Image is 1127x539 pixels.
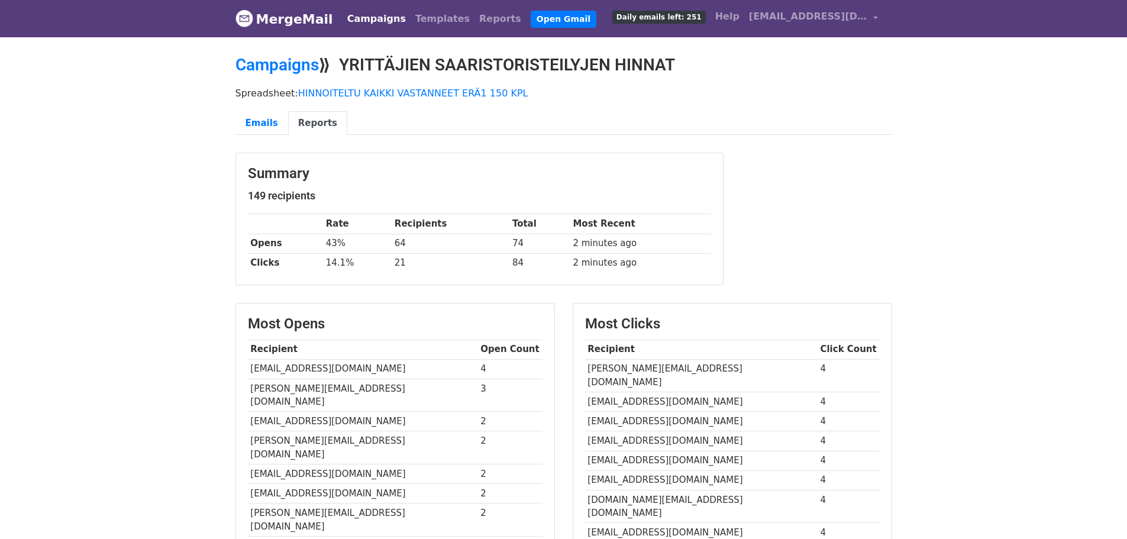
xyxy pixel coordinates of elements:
[323,253,392,273] td: 14.1%
[248,234,323,253] th: Opens
[585,315,880,333] h3: Most Clicks
[509,214,570,234] th: Total
[749,9,867,24] span: [EMAIL_ADDRESS][DOMAIN_NAME]
[248,340,478,359] th: Recipient
[585,490,818,523] td: [DOMAIN_NAME][EMAIL_ADDRESS][DOMAIN_NAME]
[392,234,509,253] td: 64
[585,412,818,431] td: [EMAIL_ADDRESS][DOMAIN_NAME]
[323,234,392,253] td: 43%
[248,253,323,273] th: Clicks
[248,189,711,202] h5: 149 recipients
[818,359,880,392] td: 4
[248,431,478,464] td: [PERSON_NAME][EMAIL_ADDRESS][DOMAIN_NAME]
[235,55,892,75] h2: ⟫ YRITTÄJIEN SAARISTORISTEILYJEN HINNAT
[585,359,818,392] td: [PERSON_NAME][EMAIL_ADDRESS][DOMAIN_NAME]
[248,504,478,537] td: [PERSON_NAME][EMAIL_ADDRESS][DOMAIN_NAME]
[248,484,478,504] td: [EMAIL_ADDRESS][DOMAIN_NAME]
[531,11,596,28] a: Open Gmail
[509,253,570,273] td: 84
[478,340,542,359] th: Open Count
[411,7,474,31] a: Templates
[585,470,818,490] td: [EMAIL_ADDRESS][DOMAIN_NAME]
[818,340,880,359] th: Click Count
[298,88,528,99] a: HINNOITELTU KAIKKI VASTANNEET ERÄ1 150 KPL
[608,5,711,28] a: Daily emails left: 251
[248,359,478,379] td: [EMAIL_ADDRESS][DOMAIN_NAME]
[570,253,711,273] td: 2 minutes ago
[323,214,392,234] th: Rate
[478,484,542,504] td: 2
[585,431,818,451] td: [EMAIL_ADDRESS][DOMAIN_NAME]
[570,234,711,253] td: 2 minutes ago
[248,315,542,333] h3: Most Opens
[235,9,253,27] img: MergeMail logo
[478,431,542,464] td: 2
[478,504,542,537] td: 2
[392,253,509,273] td: 21
[288,111,347,135] a: Reports
[392,214,509,234] th: Recipients
[509,234,570,253] td: 74
[474,7,526,31] a: Reports
[235,87,892,99] p: Spreadsheet:
[248,379,478,412] td: [PERSON_NAME][EMAIL_ADDRESS][DOMAIN_NAME]
[570,214,711,234] th: Most Recent
[744,5,883,33] a: [EMAIL_ADDRESS][DOMAIN_NAME]
[235,111,288,135] a: Emails
[478,359,542,379] td: 4
[478,412,542,431] td: 2
[818,490,880,523] td: 4
[818,451,880,470] td: 4
[248,165,711,182] h3: Summary
[235,7,333,31] a: MergeMail
[478,464,542,484] td: 2
[818,470,880,490] td: 4
[248,412,478,431] td: [EMAIL_ADDRESS][DOMAIN_NAME]
[248,464,478,484] td: [EMAIL_ADDRESS][DOMAIN_NAME]
[612,11,706,24] span: Daily emails left: 251
[818,392,880,412] td: 4
[235,55,319,75] a: Campaigns
[343,7,411,31] a: Campaigns
[818,412,880,431] td: 4
[478,379,542,412] td: 3
[818,431,880,451] td: 4
[711,5,744,28] a: Help
[585,392,818,412] td: [EMAIL_ADDRESS][DOMAIN_NAME]
[585,451,818,470] td: [EMAIL_ADDRESS][DOMAIN_NAME]
[585,340,818,359] th: Recipient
